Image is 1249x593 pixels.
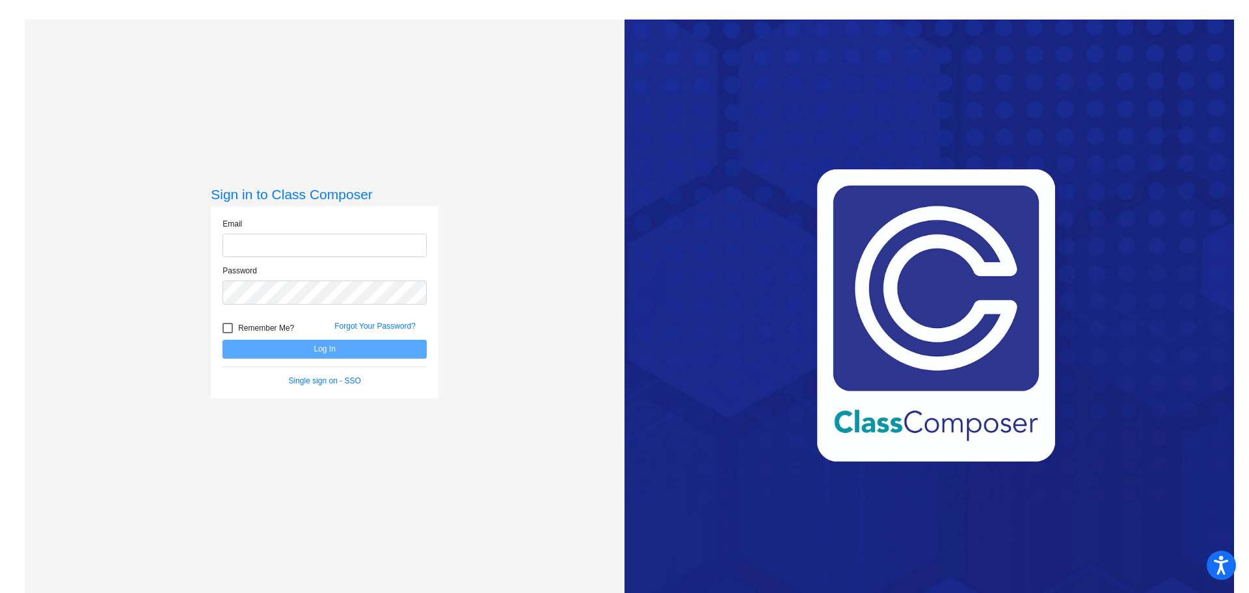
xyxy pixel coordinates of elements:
a: Single sign on - SSO [289,376,361,385]
label: Email [222,218,242,230]
label: Password [222,265,257,277]
span: Remember Me? [238,320,294,336]
h3: Sign in to Class Composer [211,186,438,202]
a: Forgot Your Password? [334,322,416,331]
button: Log In [222,340,427,359]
